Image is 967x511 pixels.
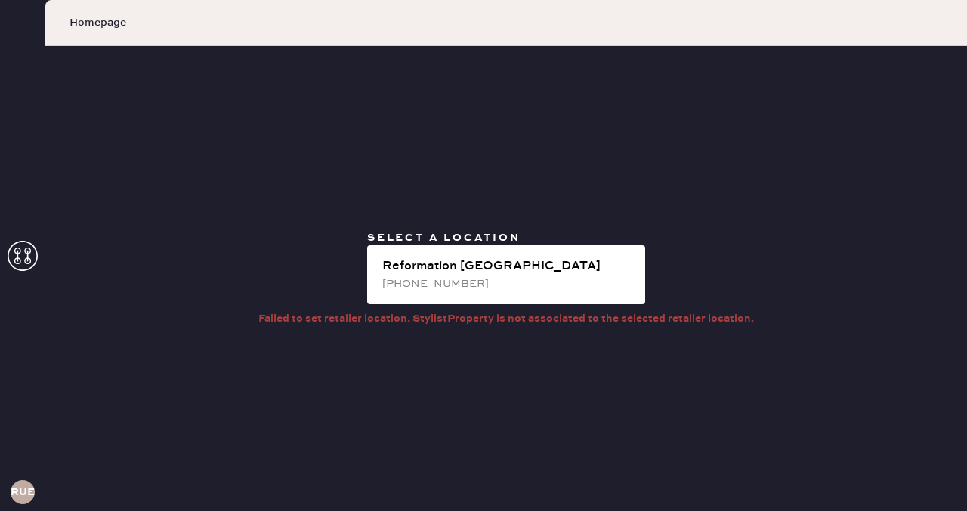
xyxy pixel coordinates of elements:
div: Reformation [GEOGRAPHIC_DATA] [382,257,633,276]
span: Select a location [367,231,521,245]
div: [PHONE_NUMBER] [382,276,633,292]
div: Failed to set retailer location. StylistProperty is not associated to the selected retailer locat... [258,310,754,327]
span: Homepage [70,15,126,30]
h3: RUESA [11,487,35,497]
iframe: Front Chat [895,443,960,508]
